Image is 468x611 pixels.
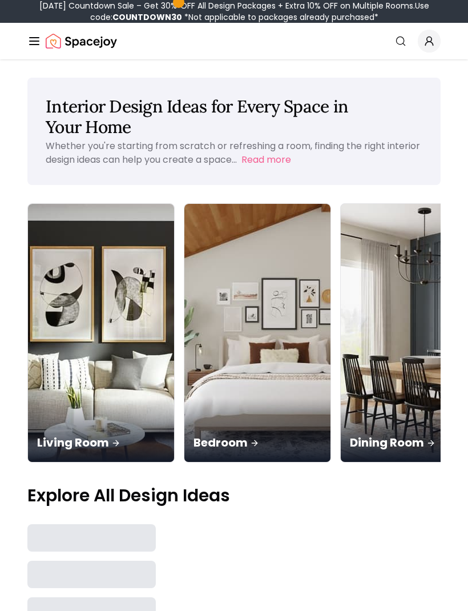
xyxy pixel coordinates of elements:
a: BedroomBedroom [184,203,331,463]
button: Read more [241,153,291,167]
p: Explore All Design Ideas [27,485,441,506]
a: Living RoomLiving Room [27,203,175,463]
img: Living Room [28,204,174,462]
span: *Not applicable to packages already purchased* [182,11,378,23]
p: Whether you're starting from scratch or refreshing a room, finding the right interior design idea... [46,139,420,166]
img: Bedroom [184,204,330,462]
img: Spacejoy Logo [46,30,117,53]
h1: Interior Design Ideas for Every Space in Your Home [46,96,422,137]
b: COUNTDOWN30 [112,11,182,23]
a: Spacejoy [46,30,117,53]
p: Bedroom [193,435,321,451]
nav: Global [27,23,441,59]
p: Living Room [37,435,165,451]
